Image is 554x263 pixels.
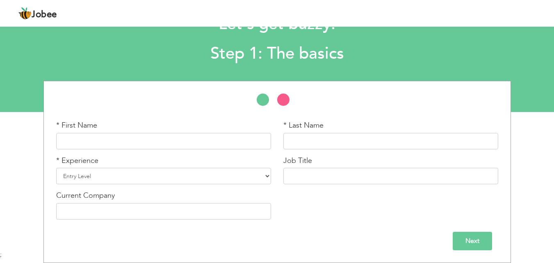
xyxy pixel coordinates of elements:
[283,156,312,166] label: Job Title
[453,232,492,250] input: Next
[75,14,479,35] h1: Let's get buzzy!
[56,120,97,131] label: * First Name
[56,156,98,166] label: * Experience
[283,120,324,131] label: * Last Name
[75,43,479,64] h2: Step 1: The basics
[56,190,115,201] label: Current Company
[18,7,32,20] img: jobee.io
[32,10,57,19] span: Jobee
